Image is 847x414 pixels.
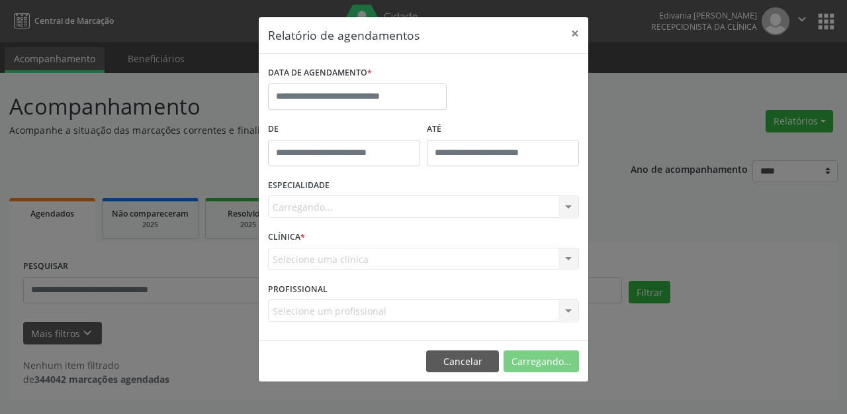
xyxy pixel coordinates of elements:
[268,176,330,196] label: ESPECIALIDADE
[268,63,372,83] label: DATA DE AGENDAMENTO
[268,119,420,140] label: De
[268,279,328,299] label: PROFISSIONAL
[427,119,579,140] label: ATÉ
[426,350,499,373] button: Cancelar
[268,26,420,44] h5: Relatório de agendamentos
[268,227,305,248] label: CLÍNICA
[562,17,588,50] button: Close
[504,350,579,373] button: Carregando...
